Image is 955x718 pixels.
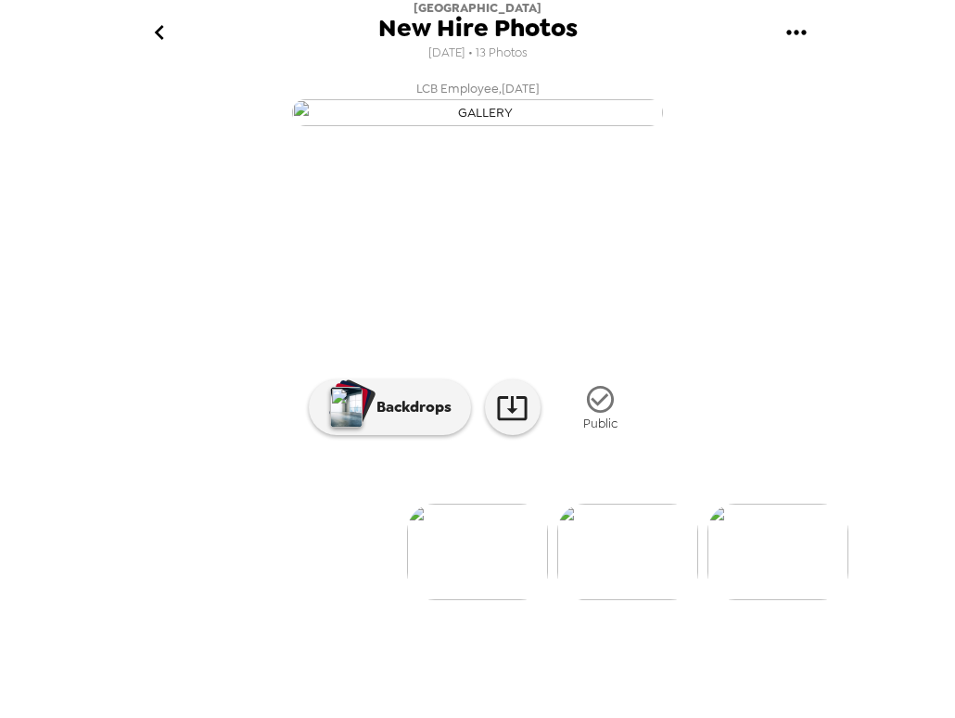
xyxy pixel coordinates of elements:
img: gallery [407,504,548,600]
span: Public [583,416,618,431]
button: LCB Employee,[DATE] [107,72,848,132]
span: New Hire Photos [378,16,578,41]
button: Public [554,373,647,442]
img: gallery [292,99,663,126]
button: Backdrops [309,379,471,435]
button: gallery menu [766,3,826,63]
button: go back [129,3,189,63]
span: [DATE] • 13 Photos [428,41,528,66]
span: LCB Employee , [DATE] [416,78,540,99]
img: gallery [557,504,698,600]
img: gallery [707,504,848,600]
p: Backdrops [367,396,452,418]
